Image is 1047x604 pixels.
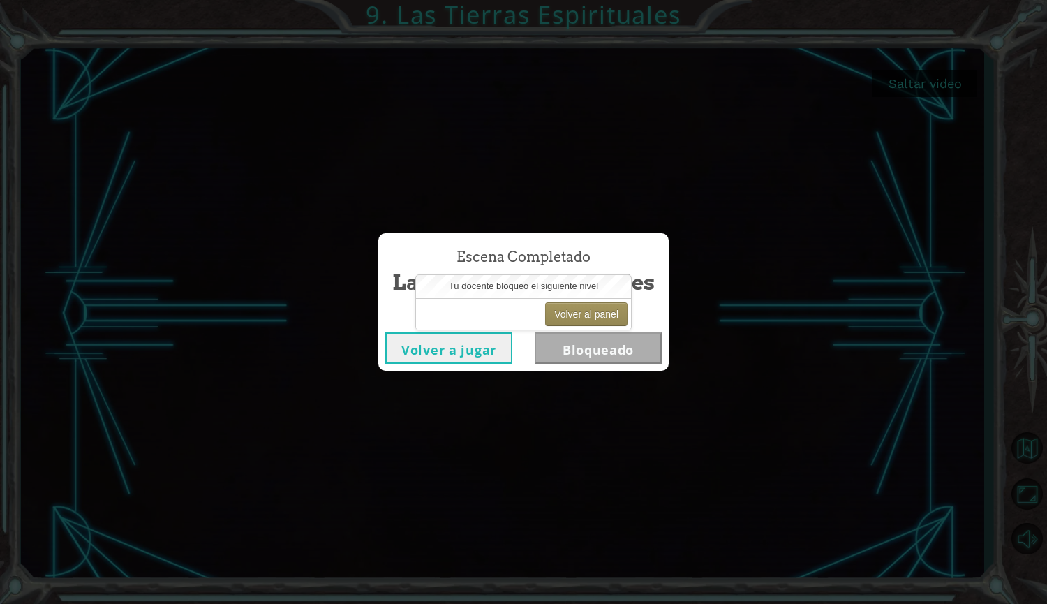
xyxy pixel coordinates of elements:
[385,332,512,364] button: Volver a jugar
[545,302,628,326] button: Volver al panel
[456,247,591,267] span: Escena Completado
[392,267,655,297] span: Las Tierras Espirituales
[535,332,662,364] button: Bloqueado
[449,281,598,291] span: Tu docente bloqueó el siguiente nivel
